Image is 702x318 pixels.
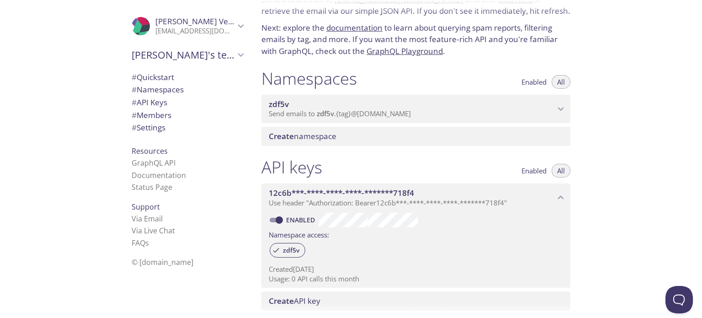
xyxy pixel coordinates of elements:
[261,95,570,123] div: zdf5v namespace
[124,83,250,96] div: Namespaces
[124,96,250,109] div: API Keys
[261,127,570,146] div: Create namespace
[124,11,250,41] div: Akhil Verma
[132,49,235,61] span: [PERSON_NAME]'s team
[269,131,294,141] span: Create
[261,291,570,311] div: Create API Key
[516,164,552,178] button: Enabled
[269,296,320,306] span: API key
[132,122,137,133] span: #
[132,182,172,192] a: Status Page
[132,214,163,224] a: Via Email
[269,296,294,306] span: Create
[261,68,357,89] h1: Namespaces
[285,216,319,224] a: Enabled
[665,286,693,313] iframe: Help Scout Beacon - Open
[277,246,305,254] span: zdf5v
[269,109,411,118] span: Send emails to . {tag} @[DOMAIN_NAME]
[317,109,334,118] span: zdf5v
[155,16,243,27] span: [PERSON_NAME] Verma
[132,84,137,95] span: #
[132,122,165,133] span: Settings
[132,110,137,120] span: #
[132,72,174,82] span: Quickstart
[155,27,235,36] p: [EMAIL_ADDRESS][DOMAIN_NAME]
[367,46,443,56] a: GraphQL Playground
[132,72,137,82] span: #
[132,226,175,236] a: Via Live Chat
[132,257,193,267] span: © [DOMAIN_NAME]
[132,84,184,95] span: Namespaces
[269,99,289,109] span: zdf5v
[261,22,570,57] p: Next: explore the to learn about querying spam reports, filtering emails by tag, and more. If you...
[552,75,570,89] button: All
[269,227,329,241] label: Namespace access:
[132,110,171,120] span: Members
[145,238,149,248] span: s
[270,243,305,258] div: zdf5v
[124,109,250,122] div: Members
[132,170,186,180] a: Documentation
[132,97,137,108] span: #
[124,71,250,84] div: Quickstart
[124,43,250,67] div: Akhil's team
[326,22,383,33] a: documentation
[269,264,563,274] p: Created [DATE]
[132,146,168,156] span: Resources
[132,158,175,168] a: GraphQL API
[132,97,167,108] span: API Keys
[124,121,250,134] div: Team Settings
[269,274,563,284] p: Usage: 0 API calls this month
[132,202,160,212] span: Support
[552,164,570,178] button: All
[132,238,149,248] a: FAQ
[261,157,322,178] h1: API keys
[516,75,552,89] button: Enabled
[269,131,336,141] span: namespace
